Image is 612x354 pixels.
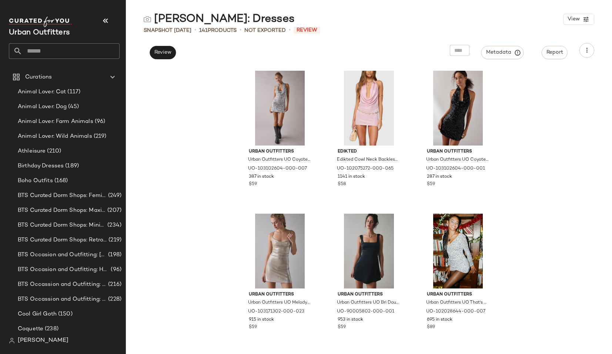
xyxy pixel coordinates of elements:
span: BTS Occassion and Outfitting: Campus Lounge [18,280,107,289]
span: UO-103171302-000-023 [248,308,304,315]
span: UO-102028644-000-007 [426,308,485,315]
img: 103102604_001_b [421,71,495,146]
img: svg%3e [144,16,151,23]
span: BTS Occasion and Outfitting: Homecoming Dresses [18,265,109,274]
img: 90005802_001_b [332,214,406,288]
button: Review [150,46,176,59]
span: $59 [338,324,346,331]
span: BTS Curated Dorm Shops: Retro+ Boho [18,236,107,244]
span: Urban Outfitters [427,148,489,155]
span: Urban Outfitters [338,291,400,298]
span: Animal Lover: Dog [18,103,67,111]
span: Snapshot [DATE] [144,27,191,34]
span: (249) [107,191,121,200]
span: Not Exported [244,27,286,34]
span: (228) [107,295,121,304]
span: (234) [106,221,121,230]
span: Review [294,27,320,34]
span: Athleisure [18,147,46,156]
button: View [563,14,594,25]
span: Metadata [486,49,519,56]
span: Edikted Cowl Neck Backless Knit Mini Dress in Light/Pink, Women's at Urban Outfitters [337,157,399,163]
span: Urban Outfitters [249,148,311,155]
span: (210) [46,147,61,156]
span: Birthday Dresses [18,162,64,170]
span: (189) [64,162,79,170]
span: UO-90005802-000-001 [337,308,394,315]
span: BTS Occasion and Outfitting: [PERSON_NAME] to Party [18,251,107,259]
span: Animal Lover: Wild Animals [18,132,92,141]
img: 102075272_065_m [332,71,406,146]
span: View [567,16,580,22]
span: 287 in stock [427,174,452,180]
span: $58 [338,181,346,188]
span: (219) [107,236,121,244]
span: BTS Curated Dorm Shops: Maximalist [18,206,106,215]
span: (216) [107,280,121,289]
span: [PERSON_NAME] [18,336,68,345]
div: Products [199,27,237,34]
span: $59 [249,324,257,331]
span: UO-103102604-000-001 [426,166,485,172]
span: • [194,26,196,35]
span: (96) [109,265,121,274]
span: Urban Outfitters [427,291,489,298]
span: (168) [53,177,68,185]
div: [PERSON_NAME]: Dresses [144,12,295,27]
span: $89 [427,324,435,331]
span: $59 [427,181,435,188]
span: 141 [199,28,208,33]
img: cfy_white_logo.C9jOOHJF.svg [9,17,72,27]
span: Report [546,50,563,56]
span: • [289,26,291,35]
span: Cool Girl Goth [18,310,57,318]
span: Edikted [338,148,400,155]
span: BTS Curated Dorm Shops: Minimalist [18,221,106,230]
span: Boho Outfits [18,177,53,185]
span: Curations [25,73,52,81]
span: $59 [249,181,257,188]
span: 695 in stock [427,317,452,323]
span: BTS Occassion and Outfitting: First Day Fits [18,295,107,304]
span: (238) [43,325,58,333]
span: UO-103102604-000-007 [248,166,307,172]
span: Coquette [18,325,43,333]
span: Urban Outfitters UO Coyote Sequin Halter Bodycon Mini Dress in Silver, Women's at Urban Outfitters [248,157,311,163]
span: Urban Outfitters UO Melody Metallic Cowl Neck Strappy Back Mini Dress in Taupe, Women's at Urban ... [248,300,311,306]
span: • [240,26,241,35]
span: Urban Outfitters [249,291,311,298]
span: 1141 in stock [338,174,365,180]
span: 915 in stock [249,317,274,323]
button: Metadata [481,46,524,59]
span: UO-102075272-000-065 [337,166,394,172]
span: Urban Outfitters UO Bri Double Bow Satin Mini Dress in Black, Women's at Urban Outfitters [337,300,399,306]
img: 103102604_007_b [243,71,317,146]
span: BTS Curated Dorm Shops: Feminine [18,191,107,200]
span: Animal Lover: Farm Animals [18,117,93,126]
span: 387 in stock [249,174,274,180]
span: (45) [67,103,79,111]
span: Animal Lover: Cat [18,88,66,96]
span: 953 in stock [338,317,363,323]
button: Report [542,46,568,59]
img: svg%3e [9,338,15,344]
span: Urban Outfitters UO That's Showbiz Open Back Bell Sleeve Sequin Mini Dress in Silver, Women's at ... [426,300,489,306]
span: Review [154,50,171,56]
span: Urban Outfitters UO Coyote Sequin Halter Bodycon Mini Dress in Black, Women's at Urban Outfitters [426,157,489,163]
img: 103171302_023_b [243,214,317,288]
span: (150) [57,310,73,318]
span: (207) [106,206,121,215]
span: (198) [107,251,121,259]
span: (117) [66,88,80,96]
img: 102028644_007_c [421,214,495,288]
span: Current Company Name [9,29,70,37]
span: (96) [93,117,106,126]
span: (219) [92,132,107,141]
